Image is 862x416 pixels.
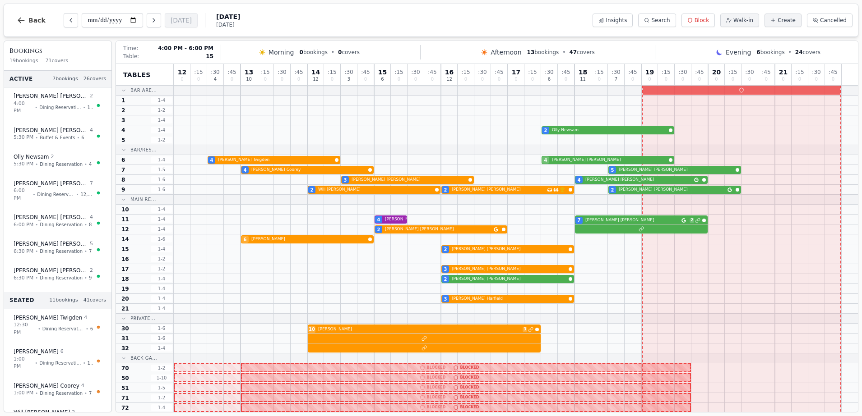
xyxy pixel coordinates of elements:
span: Tables [123,70,151,79]
span: 3 [444,296,447,302]
span: 20 [712,69,721,75]
span: Table: [123,53,139,60]
span: 15 [206,53,213,60]
span: Dining Reservation [40,390,83,397]
span: Insights [606,17,627,24]
button: [PERSON_NAME] 61:00 PM•Dining Reservation•14 [8,343,108,375]
button: [PERSON_NAME] [PERSON_NAME]45:30 PM•Buffet & Events•6 [8,122,108,146]
span: covers [795,49,820,56]
span: 1 - 2 [151,107,172,114]
span: : 15 [728,69,737,75]
span: covers [569,49,594,56]
span: 1 - 4 [151,216,172,223]
span: 4 [244,167,247,174]
span: 0 [681,77,684,82]
span: 6:30 PM [14,274,33,282]
span: 5:30 PM [14,134,33,142]
span: Dining Reservation [37,191,74,198]
span: : 30 [411,69,420,75]
svg: Google booking [728,187,732,192]
span: 2 [544,127,547,134]
span: 12, 11 [80,191,93,198]
span: : 30 [478,69,487,75]
span: : 45 [428,69,436,75]
span: 2 [444,187,447,193]
span: 1 - 6 [151,186,172,193]
span: • [562,49,565,56]
span: [PERSON_NAME] [PERSON_NAME] [385,226,492,233]
span: • [84,248,87,255]
span: 0 [832,77,834,82]
span: 4 [90,214,93,221]
span: : 45 [361,69,370,75]
span: 0 [398,77,400,82]
span: [PERSON_NAME] [PERSON_NAME] [452,246,567,252]
span: 0 [364,77,367,82]
span: [PERSON_NAME] [PERSON_NAME] [14,127,88,134]
span: 4 [121,127,125,134]
span: [PERSON_NAME] [PERSON_NAME] [585,217,680,224]
span: [DATE] [216,12,240,21]
span: 2 [444,276,447,283]
span: 18 [121,275,129,283]
span: • [35,274,38,281]
span: Dining Reservation [40,274,83,281]
span: Dining Reservation [39,104,81,111]
span: [PERSON_NAME] [PERSON_NAME] [619,187,726,193]
span: 71 covers [46,57,68,65]
button: Next day [147,13,161,27]
span: 16 [445,69,454,75]
button: Olly Newsam25:30 PM•Dining Reservation•4 [8,148,108,173]
span: 0 [648,77,651,82]
span: 6:00 PM [14,187,31,202]
span: : 30 [812,69,820,75]
span: 8 [89,221,92,228]
span: 0 [231,77,233,82]
span: 5 [611,167,614,174]
span: • [32,191,35,198]
span: Dining Reservation [42,325,84,332]
span: 6 [121,156,125,164]
span: [PERSON_NAME] [PERSON_NAME] [14,240,88,247]
span: 2 [377,226,380,233]
span: [DATE] [216,21,240,28]
span: 2 [90,267,93,274]
span: 3 [444,266,447,273]
span: • [38,325,41,332]
span: : 15 [394,69,403,75]
span: 18 [579,69,587,75]
span: : 45 [628,69,637,75]
span: 4 [578,177,581,183]
span: 7 [615,77,617,82]
span: [PERSON_NAME] Coorey [14,382,79,389]
span: 19 [121,285,129,293]
span: Dining Reservation [40,221,83,228]
span: 5 [121,137,125,144]
span: 0 [331,77,334,82]
span: [PERSON_NAME] [14,348,59,355]
span: • [83,360,86,366]
button: Back [9,9,53,31]
span: Morning [269,48,294,57]
span: 0 [498,77,501,82]
span: 2 [90,92,93,100]
span: : 30 [278,69,286,75]
span: 21 [779,69,788,75]
span: 21 [121,305,129,312]
span: 16 [121,256,129,263]
span: Search [651,17,670,24]
span: 1 - 4 [151,127,172,133]
span: 6 [548,77,551,82]
span: [PERSON_NAME] [PERSON_NAME] [14,267,88,274]
span: 4 [210,157,213,164]
span: • [84,161,87,168]
span: • [84,274,87,281]
span: 3 [121,117,125,124]
span: 1 - 4 [151,156,172,163]
span: • [35,360,37,366]
span: 0 [297,77,300,82]
span: Create [778,17,796,24]
span: 1 - 4 [151,117,172,123]
span: 6 [60,348,64,356]
button: Create [765,14,802,27]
